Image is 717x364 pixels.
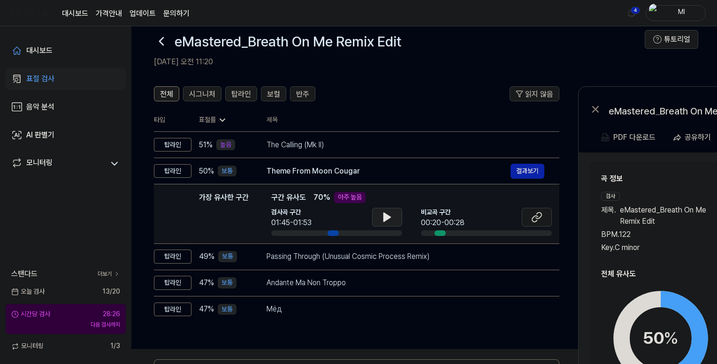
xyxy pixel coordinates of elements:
a: 업데이트 [130,8,156,19]
div: 4 [631,7,640,14]
img: profile [649,4,660,23]
div: 시간당 검사 [11,310,50,319]
a: 문의하기 [163,8,190,19]
span: 50 % [199,166,214,177]
div: 탑라인 [154,138,191,152]
button: 반주 [290,86,315,101]
div: 음악 분석 [26,101,54,113]
div: 탑라인 [154,250,191,264]
button: 보컬 [261,86,286,101]
button: 결과보기 [511,164,544,179]
div: 가장 유사한 구간 [199,192,249,236]
th: 제목 [267,109,559,131]
span: 13 / 20 [102,287,120,296]
img: PDF Download [601,133,610,142]
div: 공유하기 [685,131,711,144]
button: profileMl [646,5,706,21]
button: 시그니처 [183,86,221,101]
div: The Calling (Mk II) [267,139,544,151]
div: Ml [663,8,700,18]
div: PDF 다운로드 [613,131,656,144]
span: 검사곡 구간 [271,208,312,217]
span: 51 % [199,139,213,151]
span: % [664,328,679,348]
div: Andante Ma Non Troppo [267,277,544,288]
button: 튜토리얼 [645,30,698,49]
div: 28:26 [103,310,120,319]
span: 오늘 검사 [11,287,45,296]
span: 47 % [199,277,214,288]
span: 49 % [199,251,214,262]
a: 대시보드 [62,8,88,19]
button: 탑라인 [225,86,257,101]
div: 보통 [218,304,236,315]
div: 01:45-01:53 [271,217,312,228]
span: 전체 [160,89,173,100]
div: 보통 [218,277,236,288]
a: 더보기 [98,270,120,278]
div: 높음 [216,139,235,151]
a: 표절 검사 [6,68,126,90]
div: 아주 높음 [334,192,366,203]
div: 탑라인 [154,276,191,290]
div: 표절률 [199,115,252,125]
span: 모니터링 [11,341,44,351]
div: 00:20-00:28 [421,217,465,228]
div: Theme From Moon Cougar [267,166,511,177]
h2: [DATE] 오전 11:20 [154,56,645,68]
th: 타입 [154,109,191,132]
div: BPM. 122 [601,229,714,240]
div: 탑라인 [154,303,191,317]
button: PDF 다운로드 [599,128,657,147]
div: 보통 [218,251,237,262]
div: 검사 [601,192,620,201]
span: eMastered_Breath On Me Remix Edit [620,205,714,227]
h1: eMastered_Breath On Me Remix Edit [175,31,401,51]
span: 읽지 않음 [525,89,553,100]
button: 전체 [154,86,179,101]
span: 보컬 [267,89,280,100]
button: 알림4 [624,6,639,21]
div: Passing Through (Unusual Cosmic Process Remix) [267,251,544,262]
span: 47 % [199,303,214,315]
div: 보통 [218,166,236,177]
div: 50 [643,326,679,351]
div: 다음 검사까지 [11,321,120,329]
span: 비교곡 구간 [421,208,465,217]
button: 읽지 않음 [510,86,559,101]
span: 제목 . [601,205,616,227]
div: 탑라인 [154,164,191,178]
span: 시그니처 [189,89,215,100]
div: AI 판별기 [26,129,54,141]
a: 모니터링 [11,157,105,170]
a: 대시보드 [6,39,126,62]
div: 모니터링 [26,157,53,170]
span: 스탠다드 [11,268,38,280]
div: 대시보드 [26,45,53,56]
button: 가격안내 [96,8,122,19]
div: Key. C minor [601,242,714,253]
div: 표절 검사 [26,73,54,84]
span: 70 % [313,192,330,203]
span: 구간 유사도 [271,192,306,203]
div: Мёд [267,303,544,315]
a: AI 판별기 [6,124,126,146]
a: 음악 분석 [6,96,126,118]
span: 1 / 3 [110,341,120,351]
img: 알림 [626,8,637,19]
span: 탑라인 [231,89,251,100]
span: 반주 [296,89,309,100]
